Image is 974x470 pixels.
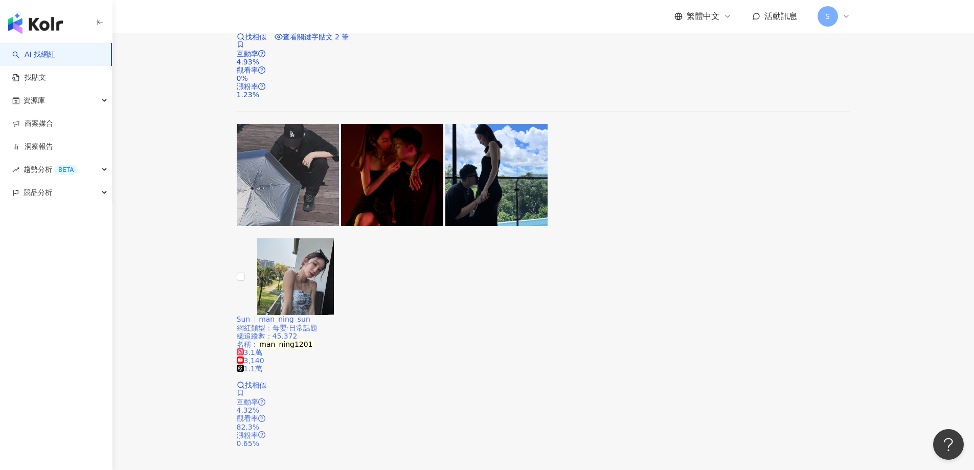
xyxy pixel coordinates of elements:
[8,13,63,34] img: logo
[237,381,266,389] a: 找相似
[258,431,265,438] span: question-circle
[258,50,265,57] span: question-circle
[24,158,78,181] span: 趨勢分析
[237,91,850,99] div: 1.23%
[237,414,258,422] span: 觀看率
[237,332,850,340] div: 總追蹤數 ： 45,372
[237,431,258,439] span: 漲粉率
[237,324,850,332] div: 網紅類型 ：
[258,398,265,406] span: question-circle
[283,33,349,41] span: 查看關鍵字貼文 2 筆
[445,124,548,226] img: post-image
[258,339,314,350] mark: man_ning1201
[764,11,797,21] span: 活動訊息
[12,119,53,129] a: 商案媒合
[237,315,251,323] span: Sun
[12,166,19,173] span: rise
[237,406,850,414] div: 4.32%
[237,33,266,41] a: 找相似
[257,238,334,315] img: KOL Avatar
[12,142,53,152] a: 洞察報告
[237,339,314,350] span: 名稱 ：
[54,165,78,175] div: BETA
[237,66,258,74] span: 觀看率
[825,11,830,22] span: S
[24,181,52,204] span: 競品分析
[687,11,719,22] span: 繁體中文
[12,50,55,60] a: searchAI 找網紅
[24,89,45,112] span: 資源庫
[237,82,258,91] span: 漲粉率
[259,315,310,323] span: man_ning_sun
[287,324,289,332] span: ·
[289,324,318,332] span: 日常話題
[275,33,349,41] a: 查看關鍵字貼文 2 筆
[237,124,339,226] img: post-image
[273,324,287,332] span: 母嬰
[237,423,850,431] div: 82.3%
[245,381,266,389] span: 找相似
[933,429,964,460] iframe: Help Scout Beacon - Open
[258,415,265,422] span: question-circle
[237,356,264,365] span: 3,140
[245,33,266,41] span: 找相似
[237,365,262,373] span: 1.1萬
[237,50,258,58] span: 互動率
[258,83,265,90] span: question-circle
[258,66,265,74] span: question-circle
[237,348,262,356] span: 3.1萬
[237,58,850,66] div: 4.93%
[237,439,850,447] div: 0.65%
[12,73,46,83] a: 找貼文
[341,124,443,226] img: post-image
[237,74,850,82] div: 0%
[237,398,258,406] span: 互動率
